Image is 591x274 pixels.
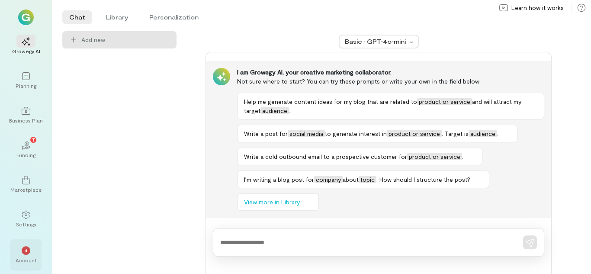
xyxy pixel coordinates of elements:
[244,130,288,137] span: Write a post for
[16,82,36,89] div: Planning
[237,193,319,211] button: View more in Library
[32,135,35,143] span: 7
[62,10,92,24] li: Chat
[288,130,325,137] span: social media
[511,3,564,12] span: Learn how it works
[10,65,42,96] a: Planning
[81,35,170,44] span: Add new
[407,153,462,160] span: product or service
[237,148,482,165] button: Write a cold outbound email to a prospective customer forproduct or service.
[16,221,36,228] div: Settings
[244,176,314,183] span: I’m writing a blog post for
[16,152,35,158] div: Funding
[325,130,387,137] span: to generate interest in
[10,30,42,61] a: Growegy AI
[10,169,42,200] a: Marketplace
[16,257,37,264] div: Account
[314,176,343,183] span: company
[343,176,359,183] span: about
[237,93,544,119] button: Help me generate content ideas for my blog that are related toproduct or serviceand will attract ...
[237,171,489,188] button: I’m writing a blog post forcompanyabouttopic. How should I structure the post?
[359,176,376,183] span: topic
[10,239,42,271] div: *Account
[417,98,472,105] span: product or service
[345,37,407,46] div: Basic · GPT‑4o‑mini
[462,153,463,160] span: .
[497,130,498,137] span: .
[10,186,42,193] div: Marketplace
[289,107,290,114] span: .
[10,203,42,235] a: Settings
[142,10,206,24] li: Personalization
[10,100,42,131] a: Business Plan
[10,134,42,165] a: Funding
[387,130,442,137] span: product or service
[442,130,469,137] span: . Target is
[237,68,544,77] div: I am Growegy AI, your creative marketing collaborator.
[244,98,417,105] span: Help me generate content ideas for my blog that are related to
[237,77,544,86] div: Not sure where to start? You can try these prompts or write your own in the field below.
[9,117,43,124] div: Business Plan
[99,10,135,24] li: Library
[376,176,470,183] span: . How should I structure the post?
[237,125,517,142] button: Write a post forsocial mediato generate interest inproduct or service. Target isaudience.
[244,198,300,206] span: View more in Library
[244,153,407,160] span: Write a cold outbound email to a prospective customer for
[12,48,40,55] div: Growegy AI
[469,130,497,137] span: audience
[260,107,289,114] span: audience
